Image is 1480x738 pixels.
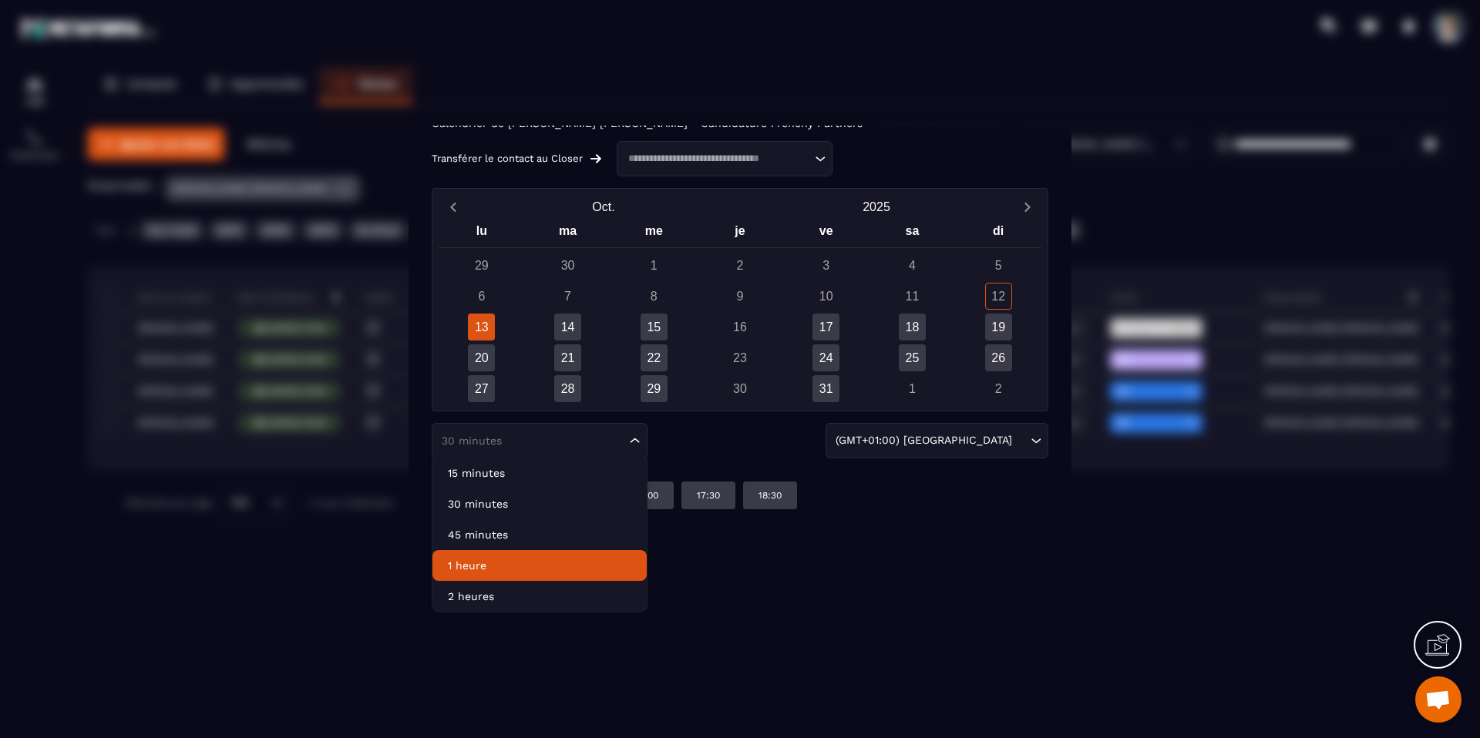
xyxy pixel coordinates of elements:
div: lu [439,220,525,247]
div: 30 [727,375,754,402]
div: 6 [468,283,495,310]
div: Ouvrir le chat [1415,676,1461,723]
button: Open years overlay [740,193,1013,220]
input: Search for option [1015,432,1027,449]
div: 21 [554,344,581,371]
div: 7 [554,283,581,310]
div: 12 [985,283,1012,310]
div: 11 [899,283,926,310]
div: sa [869,220,956,247]
div: 16 [727,314,754,340]
div: 20 [468,344,495,371]
div: ve [783,220,869,247]
span: (GMT+01:00) [GEOGRAPHIC_DATA] [832,432,1015,449]
button: Previous month [439,196,467,217]
button: Open months overlay [467,193,740,220]
button: Next month [1013,196,1041,217]
div: Calendar days [439,252,1041,402]
div: 27 [468,375,495,402]
p: 15 minutes [448,465,631,481]
div: 18 [899,314,926,340]
div: 22 [641,344,668,371]
div: Calendar wrapper [439,220,1041,402]
p: 30 minutes [448,496,631,512]
div: 25 [899,344,926,371]
div: 15 [641,314,668,340]
div: 29 [641,375,668,402]
div: Search for option [432,423,647,458]
div: 28 [554,375,581,402]
div: 13 [468,314,495,340]
p: Transférer le contact au Closer [432,153,583,165]
div: ma [525,220,611,247]
div: 2 [985,375,1012,402]
div: 19 [985,314,1012,340]
div: 4 [899,252,926,279]
p: 45 minutes [448,527,631,542]
div: Search for option [617,141,832,176]
div: 30 [554,252,581,279]
div: Search for option [826,423,1048,458]
div: je [697,220,783,247]
div: 1 [899,375,926,402]
div: 10 [812,283,839,310]
div: me [610,220,697,247]
div: 8 [641,283,668,310]
div: 3 [812,252,839,279]
div: 26 [985,344,1012,371]
div: 17 [812,314,839,340]
div: di [955,220,1041,247]
div: 23 [727,344,754,371]
div: 1 [641,252,668,279]
div: 24 [812,344,839,371]
div: 9 [727,283,754,310]
div: 29 [468,252,495,279]
input: Search for option [623,151,811,166]
p: 18:30 [758,489,782,502]
div: 2 [727,252,754,279]
div: 5 [985,252,1012,279]
p: 2 heures [448,589,631,604]
div: 31 [812,375,839,402]
p: 1 heure [448,558,631,573]
div: 14 [554,314,581,340]
p: 17:30 [697,489,720,502]
input: Search for option [438,433,626,448]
